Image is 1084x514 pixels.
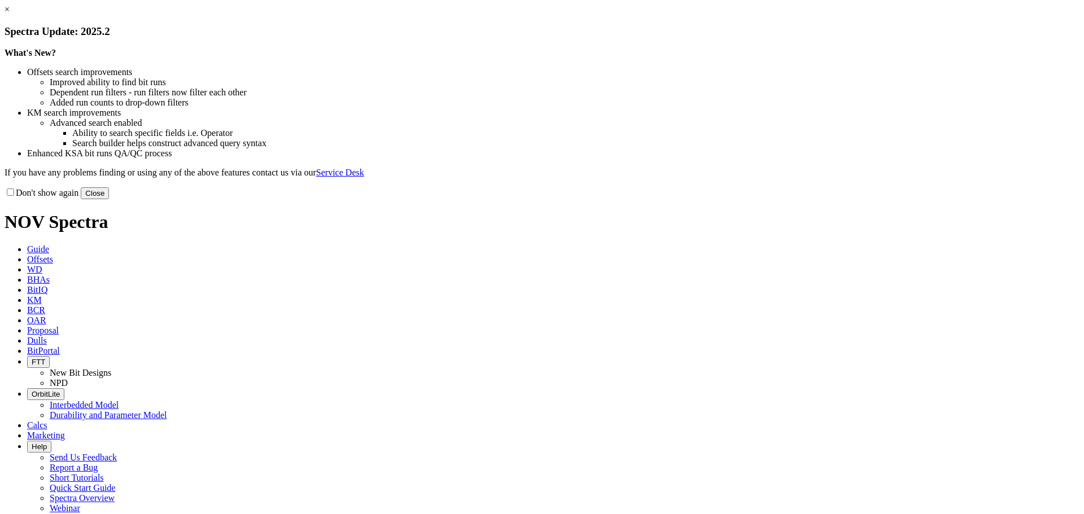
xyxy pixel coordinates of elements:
[32,390,60,398] span: OrbitLite
[50,400,119,410] a: Interbedded Model
[50,378,68,388] a: NPD
[7,188,14,196] input: Don't show again
[27,305,45,315] span: BCR
[27,67,1079,77] li: Offsets search improvements
[72,138,1079,148] li: Search builder helps construct advanced query syntax
[27,148,1079,159] li: Enhanced KSA bit runs QA/QC process
[27,420,47,430] span: Calcs
[27,108,1079,118] li: KM search improvements
[50,493,115,503] a: Spectra Overview
[50,410,167,420] a: Durability and Parameter Model
[72,128,1079,138] li: Ability to search specific fields i.e. Operator
[27,326,59,335] span: Proposal
[27,244,49,254] span: Guide
[5,25,1079,38] h3: Spectra Update: 2025.2
[5,5,10,14] a: ×
[27,295,42,305] span: KM
[50,368,111,377] a: New Bit Designs
[50,483,115,493] a: Quick Start Guide
[32,442,47,451] span: Help
[27,346,60,355] span: BitPortal
[50,453,117,462] a: Send Us Feedback
[27,285,47,295] span: BitIQ
[27,430,65,440] span: Marketing
[27,275,50,284] span: BHAs
[50,473,104,482] a: Short Tutorials
[27,315,46,325] span: OAR
[50,77,1079,87] li: Improved ability to find bit runs
[32,358,45,366] span: FTT
[50,87,1079,98] li: Dependent run filters - run filters now filter each other
[50,118,1079,128] li: Advanced search enabled
[81,187,109,199] button: Close
[27,254,53,264] span: Offsets
[5,212,1079,232] h1: NOV Spectra
[50,98,1079,108] li: Added run counts to drop-down filters
[5,188,78,197] label: Don't show again
[50,503,80,513] a: Webinar
[5,48,56,58] strong: What's New?
[316,168,364,177] a: Service Desk
[27,265,42,274] span: WD
[5,168,1079,178] p: If you have any problems finding or using any of the above features contact us via our
[27,336,47,345] span: Dulls
[50,463,98,472] a: Report a Bug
